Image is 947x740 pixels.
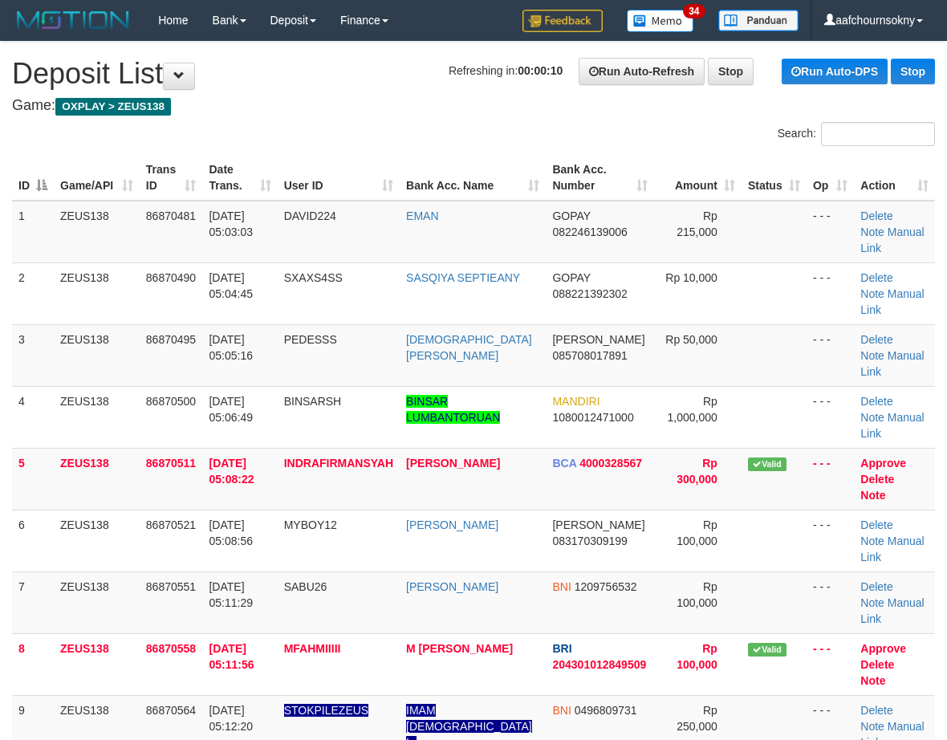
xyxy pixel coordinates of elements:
[284,271,343,284] span: SXAXS4SS
[12,324,54,386] td: 3
[406,209,438,222] a: EMAN
[146,271,196,284] span: 86870490
[146,642,196,655] span: 86870558
[146,395,196,408] span: 86870500
[677,642,717,671] span: Rp 100,000
[12,262,54,324] td: 2
[748,643,786,657] span: Valid transaction
[546,155,654,201] th: Bank Acc. Number: activate to sort column ascending
[718,10,799,31] img: panduan.png
[860,658,894,671] a: Delete
[12,633,54,695] td: 8
[284,209,336,222] span: DAVID224
[406,580,498,593] a: [PERSON_NAME]
[860,226,884,238] a: Note
[54,201,140,263] td: ZEUS138
[778,122,935,146] label: Search:
[406,271,520,284] a: SASQIYA SEPTIEANY
[860,287,884,300] a: Note
[284,457,393,470] span: INDRAFIRMANSYAH
[708,58,754,85] a: Stop
[284,518,337,531] span: MYBOY12
[284,333,337,346] span: PEDESSS
[12,571,54,633] td: 7
[668,395,717,424] span: Rp 1,000,000
[860,349,924,378] a: Manual Link
[665,271,717,284] span: Rp 10,000
[209,333,253,362] span: [DATE] 05:05:16
[854,155,935,201] th: Action: activate to sort column ascending
[552,209,590,222] span: GOPAY
[209,395,253,424] span: [DATE] 05:06:49
[860,642,906,655] a: Approve
[860,473,894,486] a: Delete
[575,704,637,717] span: Copy 0496809731 to clipboard
[54,386,140,448] td: ZEUS138
[209,518,253,547] span: [DATE] 05:08:56
[807,633,854,695] td: - - -
[518,64,563,77] strong: 00:00:10
[860,287,924,316] a: Manual Link
[677,457,717,486] span: Rp 300,000
[654,155,742,201] th: Amount: activate to sort column ascending
[860,674,885,687] a: Note
[552,287,627,300] span: Copy 088221392302 to clipboard
[677,518,717,547] span: Rp 100,000
[552,642,571,655] span: BRI
[12,98,935,114] h4: Game:
[284,704,369,717] span: Nama rekening ada tanda titik/strip, harap diedit
[860,411,924,440] a: Manual Link
[677,580,717,609] span: Rp 100,000
[860,457,906,470] a: Approve
[807,571,854,633] td: - - -
[860,518,892,531] a: Delete
[552,395,599,408] span: MANDIRI
[860,489,885,502] a: Note
[807,448,854,510] td: - - -
[209,457,254,486] span: [DATE] 05:08:22
[807,262,854,324] td: - - -
[146,209,196,222] span: 86870481
[209,209,253,238] span: [DATE] 05:03:03
[406,518,498,531] a: [PERSON_NAME]
[860,333,892,346] a: Delete
[12,510,54,571] td: 6
[146,580,196,593] span: 86870551
[284,642,341,655] span: MFAHMIIIII
[202,155,277,201] th: Date Trans.: activate to sort column ascending
[522,10,603,32] img: Feedback.jpg
[860,411,884,424] a: Note
[146,704,196,717] span: 86870564
[552,704,571,717] span: BNI
[860,226,924,254] a: Manual Link
[54,510,140,571] td: ZEUS138
[12,386,54,448] td: 4
[406,642,513,655] a: M [PERSON_NAME]
[552,535,627,547] span: Copy 083170309199 to clipboard
[860,349,884,362] a: Note
[54,324,140,386] td: ZEUS138
[807,324,854,386] td: - - -
[449,64,563,77] span: Refreshing in:
[400,155,546,201] th: Bank Acc. Name: activate to sort column ascending
[860,535,924,563] a: Manual Link
[665,333,717,346] span: Rp 50,000
[209,271,253,300] span: [DATE] 05:04:45
[860,720,884,733] a: Note
[54,448,140,510] td: ZEUS138
[552,271,590,284] span: GOPAY
[552,349,627,362] span: Copy 085708017891 to clipboard
[552,411,633,424] span: Copy 1080012471000 to clipboard
[891,59,935,84] a: Stop
[406,457,500,470] a: [PERSON_NAME]
[284,580,327,593] span: SABU26
[821,122,935,146] input: Search:
[55,98,171,116] span: OXPLAY > ZEUS138
[12,448,54,510] td: 5
[807,510,854,571] td: - - -
[627,10,694,32] img: Button%20Memo.svg
[406,333,532,362] a: [DEMOGRAPHIC_DATA][PERSON_NAME]
[278,155,400,201] th: User ID: activate to sort column ascending
[209,642,254,671] span: [DATE] 05:11:56
[579,457,642,470] span: Copy 4000328567 to clipboard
